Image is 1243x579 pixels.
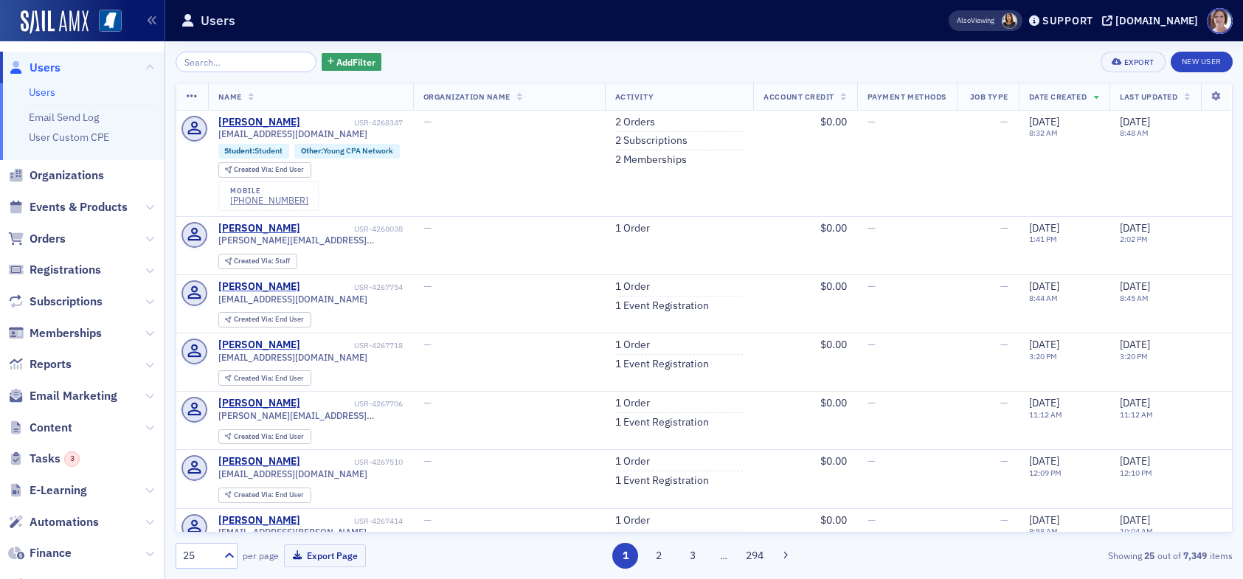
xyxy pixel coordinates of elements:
[741,543,767,569] button: 294
[218,222,300,235] div: [PERSON_NAME]
[423,115,432,128] span: —
[30,167,104,184] span: Organizations
[1120,115,1150,128] span: [DATE]
[218,527,403,538] span: [EMAIL_ADDRESS][PERSON_NAME][DOMAIN_NAME]
[1000,513,1008,527] span: —
[1124,58,1154,66] div: Export
[218,128,367,139] span: [EMAIL_ADDRESS][DOMAIN_NAME]
[30,514,99,530] span: Automations
[615,397,650,410] a: 1 Order
[957,15,994,26] span: Viewing
[1042,14,1093,27] div: Support
[820,115,847,128] span: $0.00
[30,388,117,404] span: Email Marketing
[868,396,876,409] span: —
[764,91,834,102] span: Account Credit
[8,545,72,561] a: Finance
[8,231,66,247] a: Orders
[218,455,300,468] a: [PERSON_NAME]
[322,53,382,72] button: AddFilter
[234,433,304,441] div: End User
[218,370,311,386] div: Created Via: End User
[868,513,876,527] span: —
[201,12,235,30] h1: Users
[234,490,275,499] span: Created Via :
[234,314,275,324] span: Created Via :
[1120,526,1153,536] time: 10:04 AM
[234,166,304,174] div: End User
[1207,8,1233,34] span: Profile
[615,134,688,148] a: 2 Subscriptions
[1181,549,1210,562] strong: 7,349
[1120,293,1149,303] time: 8:45 AM
[230,187,308,195] div: mobile
[234,257,290,266] div: Staff
[218,429,311,445] div: Created Via: End User
[1142,549,1157,562] strong: 25
[615,416,709,429] a: 1 Event Registration
[8,262,101,278] a: Registrations
[218,339,300,352] div: [PERSON_NAME]
[1029,293,1058,303] time: 8:44 AM
[820,396,847,409] span: $0.00
[1029,513,1059,527] span: [DATE]
[1000,280,1008,293] span: —
[302,118,403,128] div: USR-4268347
[30,420,72,436] span: Content
[234,431,275,441] span: Created Via :
[890,549,1233,562] div: Showing out of items
[1120,409,1153,420] time: 11:12 AM
[218,294,367,305] span: [EMAIL_ADDRESS][DOMAIN_NAME]
[612,543,638,569] button: 1
[820,280,847,293] span: $0.00
[302,224,403,234] div: USR-4268038
[99,10,122,32] img: SailAMX
[1029,351,1057,361] time: 3:20 PM
[8,420,72,436] a: Content
[1029,526,1058,536] time: 9:58 AM
[8,60,60,76] a: Users
[615,339,650,352] a: 1 Order
[30,482,87,499] span: E-Learning
[1120,128,1149,138] time: 8:48 AM
[1029,128,1058,138] time: 8:32 AM
[29,131,109,144] a: User Custom CPE
[1029,409,1062,420] time: 11:12 AM
[1120,234,1148,244] time: 2:02 PM
[957,15,971,25] div: Also
[1120,280,1150,293] span: [DATE]
[64,451,80,467] div: 3
[30,60,60,76] span: Users
[218,162,311,178] div: Created Via: End User
[423,396,432,409] span: —
[301,145,323,156] span: Other :
[1120,221,1150,235] span: [DATE]
[302,399,403,409] div: USR-4267706
[8,388,117,404] a: Email Marketing
[615,116,655,129] a: 2 Orders
[615,474,709,488] a: 1 Event Registration
[218,280,300,294] a: [PERSON_NAME]
[336,55,375,69] span: Add Filter
[302,516,403,526] div: USR-4267414
[302,457,403,467] div: USR-4267510
[868,221,876,235] span: —
[1000,115,1008,128] span: —
[646,543,672,569] button: 2
[868,115,876,128] span: —
[1002,13,1017,29] span: Noma Burge
[218,397,300,410] a: [PERSON_NAME]
[294,144,400,159] div: Other:
[1120,454,1150,468] span: [DATE]
[1101,52,1165,72] button: Export
[1000,338,1008,351] span: —
[30,262,101,278] span: Registrations
[615,514,650,527] a: 1 Order
[30,545,72,561] span: Finance
[30,451,80,467] span: Tasks
[224,146,283,156] a: Student:Student
[8,482,87,499] a: E-Learning
[230,195,308,206] div: [PHONE_NUMBER]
